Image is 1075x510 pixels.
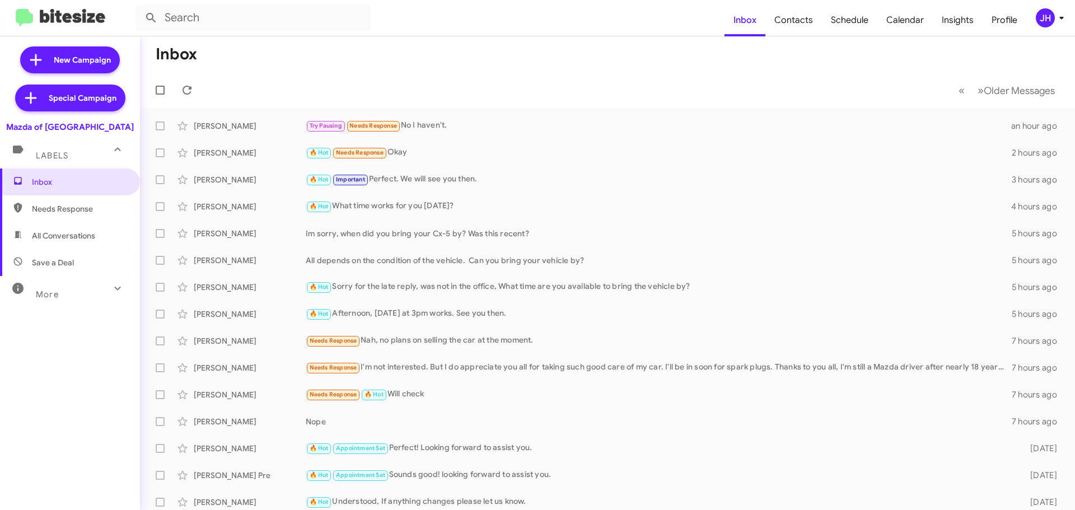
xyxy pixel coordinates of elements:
div: [PERSON_NAME] [194,282,306,293]
div: Understood, If anything changes please let us know. [306,495,1012,508]
span: Needs Response [32,203,127,214]
span: New Campaign [54,54,111,65]
a: Special Campaign [15,85,125,111]
span: Older Messages [984,85,1055,97]
div: I'm not interested. But I do appreciate you all for taking such good care of my car. I'll be in s... [306,361,1012,374]
div: 5 hours ago [1012,308,1066,320]
span: Needs Response [310,364,357,371]
div: [PERSON_NAME] [194,335,306,347]
div: [PERSON_NAME] [194,201,306,212]
div: Will check [306,388,1012,401]
div: Perfect. We will see you then. [306,173,1012,186]
div: Sorry for the late reply, was not in the office, What time are you available to bring the vehicle... [306,280,1012,293]
input: Search [135,4,371,31]
span: Save a Deal [32,257,74,268]
div: [DATE] [1012,470,1066,481]
div: [PERSON_NAME] [194,147,306,158]
span: Needs Response [336,149,384,156]
span: Labels [36,151,68,161]
span: » [978,83,984,97]
div: What time works for you [DATE]? [306,200,1011,213]
div: Nope [306,416,1012,427]
span: All Conversations [32,230,95,241]
span: 🔥 Hot [364,391,384,398]
button: Previous [952,79,971,102]
a: New Campaign [20,46,120,73]
span: Special Campaign [49,92,116,104]
span: 🔥 Hot [310,149,329,156]
span: Try Pausing [310,122,342,129]
span: Appointment Set [336,445,385,452]
div: 5 hours ago [1012,282,1066,293]
span: 🔥 Hot [310,203,329,210]
span: 🔥 Hot [310,498,329,506]
div: [PERSON_NAME] [194,228,306,239]
div: Im sorry, when did you bring your Cx-5 by? Was this recent? [306,228,1012,239]
span: Needs Response [310,337,357,344]
button: JH [1026,8,1063,27]
a: Contacts [765,4,822,36]
span: Needs Response [310,391,357,398]
div: 5 hours ago [1012,255,1066,266]
div: Perfect! Looking forward to assist you. [306,442,1012,455]
div: [PERSON_NAME] [194,120,306,132]
div: [PERSON_NAME] [194,389,306,400]
div: Sounds good! looking forward to assist you. [306,469,1012,481]
span: 🔥 Hot [310,283,329,291]
a: Profile [983,4,1026,36]
span: 🔥 Hot [310,471,329,479]
div: 2 hours ago [1012,147,1066,158]
h1: Inbox [156,45,197,63]
div: 4 hours ago [1011,201,1066,212]
div: [PERSON_NAME] [194,174,306,185]
button: Next [971,79,1062,102]
div: 3 hours ago [1012,174,1066,185]
span: Inbox [32,176,127,188]
div: [PERSON_NAME] [194,308,306,320]
div: [PERSON_NAME] [194,416,306,427]
span: 🔥 Hot [310,445,329,452]
div: 7 hours ago [1012,389,1066,400]
div: [PERSON_NAME] Pre [194,470,306,481]
div: [PERSON_NAME] [194,443,306,454]
span: Needs Response [349,122,397,129]
a: Inbox [725,4,765,36]
span: « [959,83,965,97]
div: [PERSON_NAME] [194,362,306,373]
div: an hour ago [1011,120,1066,132]
span: More [36,289,59,300]
div: [PERSON_NAME] [194,497,306,508]
span: 🔥 Hot [310,176,329,183]
div: [DATE] [1012,497,1066,508]
nav: Page navigation example [952,79,1062,102]
a: Schedule [822,4,877,36]
div: 7 hours ago [1012,416,1066,427]
div: Nah, no plans on selling the car at the moment. [306,334,1012,347]
span: Appointment Set [336,471,385,479]
div: 7 hours ago [1012,362,1066,373]
span: Important [336,176,365,183]
div: No I haven't. [306,119,1011,132]
div: JH [1036,8,1055,27]
div: Afternoon, [DATE] at 3pm works. See you then. [306,307,1012,320]
div: [PERSON_NAME] [194,255,306,266]
span: 🔥 Hot [310,310,329,317]
div: 7 hours ago [1012,335,1066,347]
div: 5 hours ago [1012,228,1066,239]
div: Mazda of [GEOGRAPHIC_DATA] [6,121,134,133]
div: [DATE] [1012,443,1066,454]
a: Calendar [877,4,933,36]
a: Insights [933,4,983,36]
div: All depends on the condition of the vehicle. Can you bring your vehicle by? [306,255,1012,266]
div: Okay [306,146,1012,159]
